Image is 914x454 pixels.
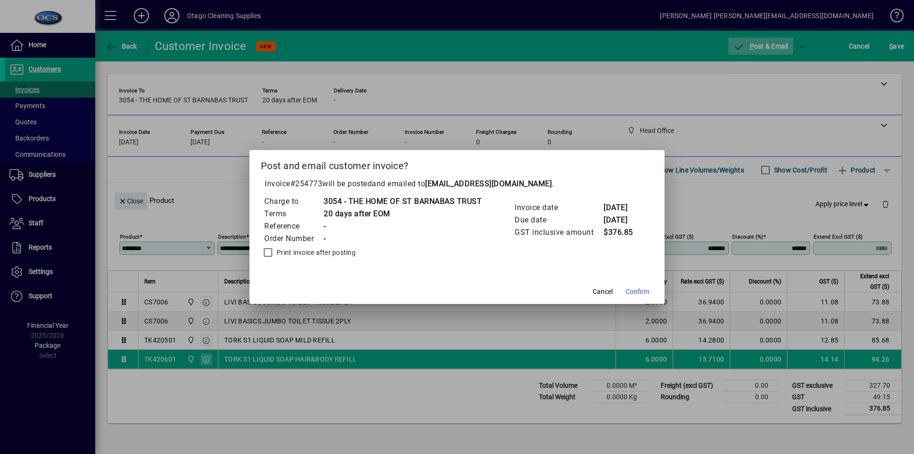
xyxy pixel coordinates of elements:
td: Order Number [264,232,323,245]
td: $376.85 [603,226,641,239]
span: #254773 [290,179,323,188]
td: Terms [264,208,323,220]
p: Invoice will be posted . [261,178,653,190]
td: Reference [264,220,323,232]
td: Due date [514,214,603,226]
td: Charge to [264,195,323,208]
td: - [323,220,482,232]
td: Invoice date [514,202,603,214]
button: Cancel [587,283,618,300]
b: [EMAIL_ADDRESS][DOMAIN_NAME] [425,179,552,188]
td: 20 days after EOM [323,208,482,220]
label: Print invoice after posting [275,248,356,257]
td: [DATE] [603,202,641,214]
span: and emailed to [372,179,552,188]
h2: Post and email customer invoice? [249,150,665,178]
td: GST inclusive amount [514,226,603,239]
span: Confirm [626,287,649,297]
td: [DATE] [603,214,641,226]
td: 3054 - THE HOME OF ST BARNABAS TRUST [323,195,482,208]
button: Confirm [622,283,653,300]
span: Cancel [593,287,613,297]
td: - [323,232,482,245]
